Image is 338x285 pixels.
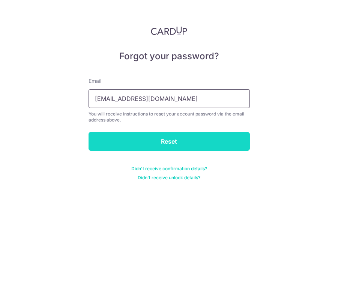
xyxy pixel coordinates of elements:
[151,26,188,35] img: CardUp Logo
[138,175,200,181] a: Didn't receive unlock details?
[89,132,250,151] input: Reset
[89,111,250,123] div: You will receive instructions to reset your account password via the email address above.
[89,50,250,62] h5: Forgot your password?
[131,166,207,172] a: Didn't receive confirmation details?
[89,77,101,85] label: Email
[89,89,250,108] input: Enter your Email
